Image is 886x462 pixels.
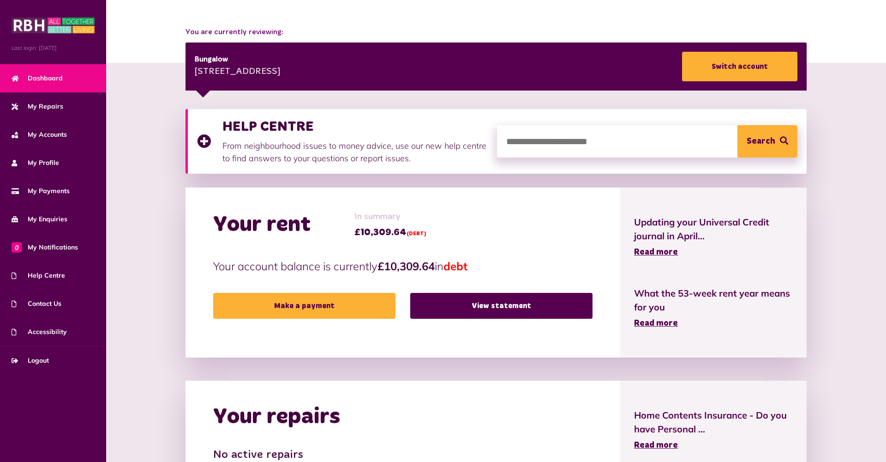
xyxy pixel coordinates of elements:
span: My Payments [12,186,70,196]
h3: No active repairs [213,449,593,462]
a: Home Contents Insurance - Do you have Personal ... Read more [634,408,793,452]
span: Dashboard [12,73,63,83]
p: From neighbourhood issues to money advice, use our new help centre to find answers to your questi... [222,140,488,164]
span: (DEBT) [407,231,426,237]
h2: Your repairs [213,404,340,431]
div: Bungalow [195,54,281,65]
span: Logout [12,356,49,365]
span: Home Contents Insurance - Do you have Personal ... [634,408,793,436]
a: View statement [410,293,593,319]
span: Updating your Universal Credit journal in April... [634,215,793,243]
span: What the 53-week rent year means for you [634,286,793,314]
span: Contact Us [12,299,61,309]
span: My Profile [12,158,59,168]
p: Your account balance is currently in [213,258,593,274]
span: My Enquiries [12,214,67,224]
span: My Accounts [12,130,67,140]
div: [STREET_ADDRESS] [195,65,281,79]
span: Search [747,125,775,158]
img: MyRBH [12,16,95,35]
span: 0 [12,242,22,252]
strong: £10,309.64 [377,259,435,273]
span: Help Centre [12,271,65,280]
h2: Your rent [213,212,311,238]
span: In summary [354,211,426,223]
a: What the 53-week rent year means for you Read more [634,286,793,330]
span: Accessibility [12,327,67,337]
span: My Notifications [12,243,78,252]
span: Read more [634,248,678,256]
span: £10,309.64 [354,225,426,239]
span: Read more [634,319,678,328]
h3: HELP CENTRE [222,118,488,135]
a: Make a payment [213,293,395,319]
span: Last login: [DATE] [12,44,95,52]
span: Read more [634,441,678,450]
span: debt [443,259,467,273]
span: My Repairs [12,102,63,111]
a: Switch account [682,52,797,81]
button: Search [737,125,797,158]
span: You are currently reviewing: [186,27,807,38]
a: Updating your Universal Credit journal in April... Read more [634,215,793,259]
